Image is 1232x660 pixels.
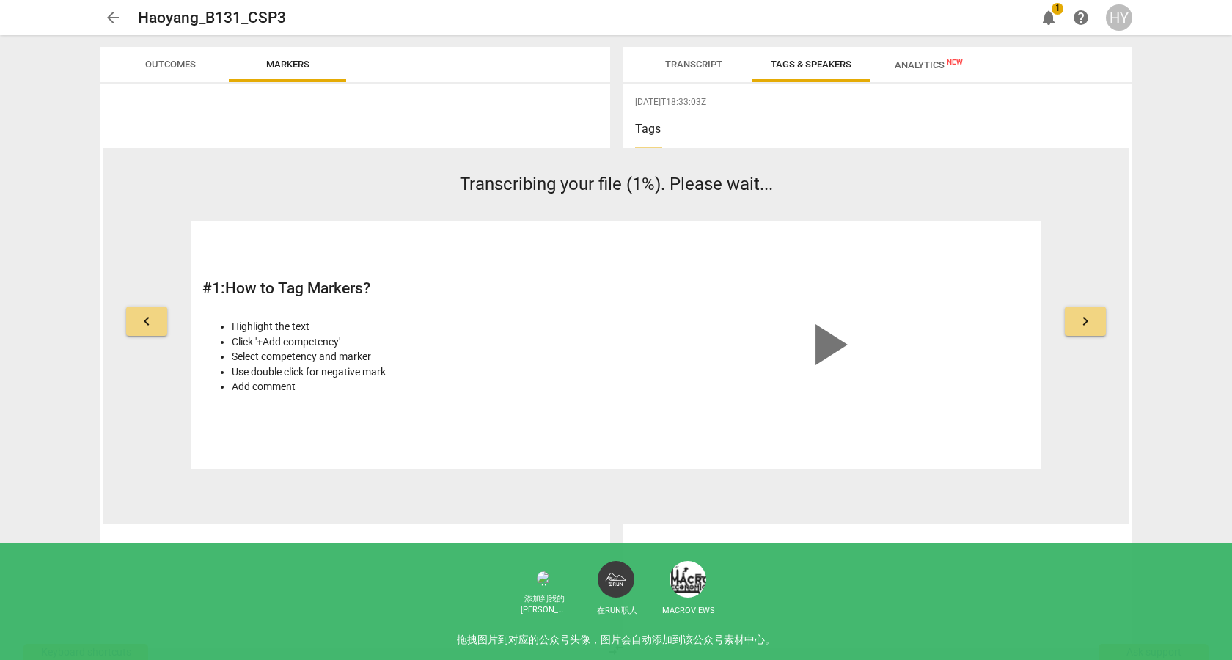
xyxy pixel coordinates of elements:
span: play_arrow [792,309,862,380]
span: help [1072,9,1090,26]
span: notifications [1040,9,1057,26]
li: Click '+Add competency' [232,334,608,350]
h2: Haoyang_B131_CSP3 [138,9,286,27]
li: Add comment [232,379,608,395]
span: [DATE]T18:33:03Z [635,96,1121,109]
a: Help [1068,4,1094,31]
span: arrow_back [104,9,122,26]
span: Tags & Speakers [771,59,851,70]
span: Markers [266,59,309,70]
span: 1 [1052,3,1063,15]
span: Analytics [895,59,963,70]
button: HY [1106,4,1132,31]
h3: Tags [635,120,1121,138]
span: New [947,58,963,66]
li: Highlight the text [232,319,608,334]
span: keyboard_arrow_right [1077,312,1094,330]
span: Transcribing your file (1%). Please wait... [460,174,773,194]
span: Outcomes [145,59,196,70]
li: Use double click for negative mark [232,364,608,380]
span: Transcript [665,59,722,70]
h2: # 1 : How to Tag Markers? [202,279,608,298]
span: keyboard_arrow_left [138,312,155,330]
button: Notifications [1035,4,1062,31]
li: Select competency and marker [232,349,608,364]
